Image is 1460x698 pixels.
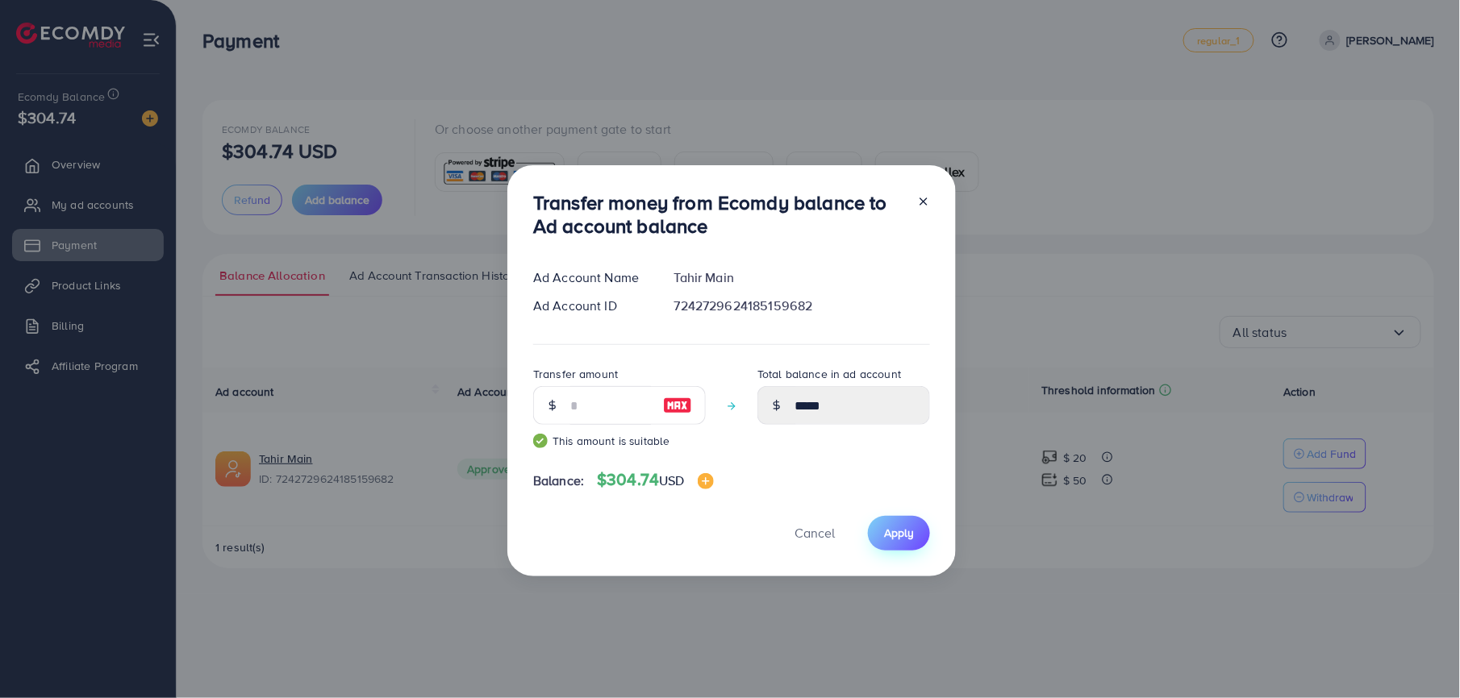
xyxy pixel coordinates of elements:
[1391,625,1448,686] iframe: Chat
[661,268,943,287] div: Tahir Main
[868,516,930,551] button: Apply
[698,473,714,489] img: image
[520,268,661,287] div: Ad Account Name
[520,297,661,315] div: Ad Account ID
[597,470,714,490] h4: $304.74
[757,366,901,382] label: Total balance in ad account
[795,524,835,542] span: Cancel
[659,472,684,489] span: USD
[533,366,618,382] label: Transfer amount
[663,396,692,415] img: image
[774,516,855,551] button: Cancel
[533,433,706,449] small: This amount is suitable
[533,434,548,448] img: guide
[533,191,904,238] h3: Transfer money from Ecomdy balance to Ad account balance
[661,297,943,315] div: 7242729624185159682
[884,525,914,541] span: Apply
[533,472,584,490] span: Balance:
